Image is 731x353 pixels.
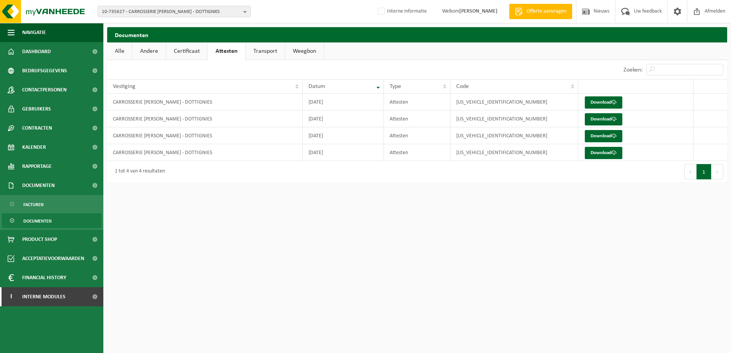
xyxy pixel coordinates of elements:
[384,111,450,127] td: Attesten
[23,214,52,228] span: Documenten
[107,27,727,42] h2: Documenten
[697,164,711,179] button: 1
[22,157,52,176] span: Rapportage
[22,268,66,287] span: Financial History
[384,144,450,161] td: Attesten
[303,94,384,111] td: [DATE]
[107,111,303,127] td: CARROSSERIE [PERSON_NAME] - DOTTIGNIES
[22,249,84,268] span: Acceptatievoorwaarden
[525,8,568,15] span: Offerte aanvragen
[107,144,303,161] td: CARROSSERIE [PERSON_NAME] - DOTTIGNIES
[509,4,572,19] a: Offerte aanvragen
[456,83,469,89] span: Code
[585,147,622,159] a: Download
[22,119,52,138] span: Contracten
[246,42,285,60] a: Transport
[132,42,166,60] a: Andere
[390,83,401,89] span: Type
[22,23,46,42] span: Navigatie
[22,176,55,195] span: Documenten
[585,130,622,142] a: Download
[8,287,15,306] span: I
[107,42,132,60] a: Alle
[23,197,44,212] span: Facturen
[22,61,67,80] span: Bedrijfsgegevens
[98,6,251,17] button: 10-735627 - CARROSSERIE [PERSON_NAME] - DOTTIGNIES
[22,42,51,61] span: Dashboard
[303,111,384,127] td: [DATE]
[2,197,101,211] a: Facturen
[22,80,67,99] span: Contactpersonen
[376,6,427,17] label: Interne informatie
[384,127,450,144] td: Attesten
[22,138,46,157] span: Kalender
[450,144,578,161] td: [US_VEHICLE_IDENTIFICATION_NUMBER]
[585,113,622,125] a: Download
[111,165,165,179] div: 1 tot 4 van 4 resultaten
[623,67,643,73] label: Zoeken:
[684,164,697,179] button: Previous
[22,230,57,249] span: Product Shop
[22,99,51,119] span: Gebruikers
[585,96,622,109] a: Download
[113,83,135,89] span: Vestiging
[166,42,207,60] a: Certificaat
[102,6,240,18] span: 10-735627 - CARROSSERIE [PERSON_NAME] - DOTTIGNIES
[711,164,723,179] button: Next
[303,144,384,161] td: [DATE]
[22,287,65,306] span: Interne modules
[107,94,303,111] td: CARROSSERIE [PERSON_NAME] - DOTTIGNIES
[450,94,578,111] td: [US_VEHICLE_IDENTIFICATION_NUMBER]
[303,127,384,144] td: [DATE]
[384,94,450,111] td: Attesten
[450,127,578,144] td: [US_VEHICLE_IDENTIFICATION_NUMBER]
[107,127,303,144] td: CARROSSERIE [PERSON_NAME] - DOTTIGNIES
[208,42,245,60] a: Attesten
[285,42,324,60] a: Weegbon
[459,8,498,14] strong: [PERSON_NAME]
[2,213,101,228] a: Documenten
[450,111,578,127] td: [US_VEHICLE_IDENTIFICATION_NUMBER]
[308,83,325,89] span: Datum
